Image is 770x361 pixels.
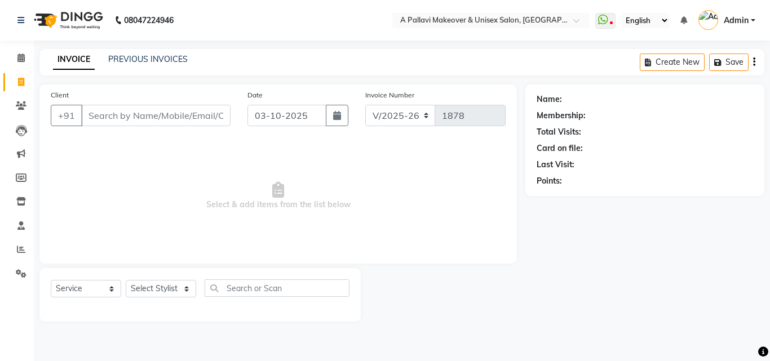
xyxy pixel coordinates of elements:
[124,5,174,36] b: 08047224946
[205,279,349,297] input: Search or Scan
[108,54,188,64] a: PREVIOUS INVOICES
[53,50,95,70] a: INVOICE
[537,159,574,171] div: Last Visit:
[51,90,69,100] label: Client
[29,5,106,36] img: logo
[640,54,705,71] button: Create New
[537,126,581,138] div: Total Visits:
[247,90,263,100] label: Date
[51,105,82,126] button: +91
[365,90,414,100] label: Invoice Number
[724,15,749,26] span: Admin
[698,10,718,30] img: Admin
[81,105,231,126] input: Search by Name/Mobile/Email/Code
[537,93,562,105] div: Name:
[537,175,562,187] div: Points:
[51,140,506,252] span: Select & add items from the list below
[709,54,749,71] button: Save
[537,110,586,122] div: Membership:
[537,142,583,154] div: Card on file:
